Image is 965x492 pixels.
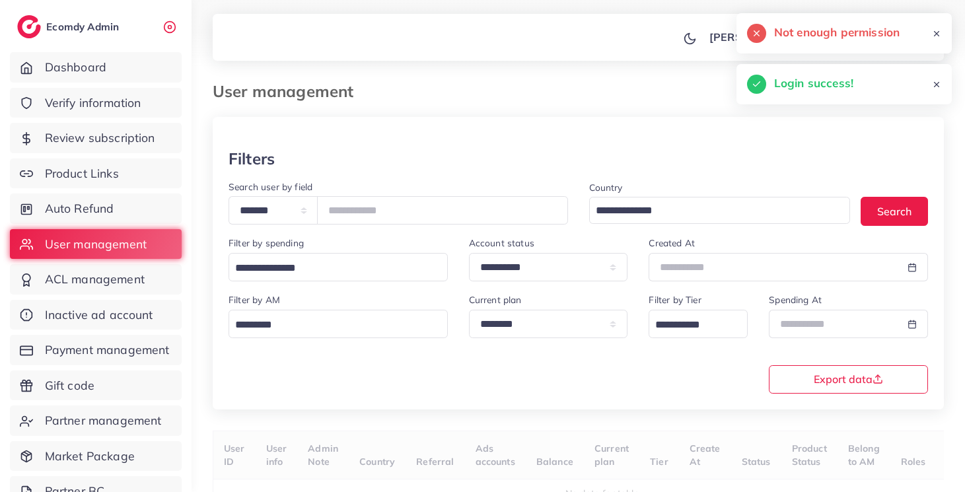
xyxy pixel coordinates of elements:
[45,236,147,253] span: User management
[651,315,731,335] input: Search for option
[709,29,893,45] p: [PERSON_NAME] [PERSON_NAME]
[45,341,170,359] span: Payment management
[10,123,182,153] a: Review subscription
[45,129,155,147] span: Review subscription
[45,306,153,324] span: Inactive ad account
[229,310,448,338] div: Search for option
[45,200,114,217] span: Auto Refund
[45,271,145,288] span: ACL management
[46,20,122,33] h2: Ecomdy Admin
[649,236,695,250] label: Created At
[814,374,883,384] span: Export data
[469,293,522,306] label: Current plan
[229,236,304,250] label: Filter by spending
[10,158,182,189] a: Product Links
[229,253,448,281] div: Search for option
[17,15,122,38] a: logoEcomdy Admin
[45,94,141,112] span: Verify information
[10,229,182,260] a: User management
[10,193,182,224] a: Auto Refund
[702,24,933,50] a: [PERSON_NAME] [PERSON_NAME]avatar
[589,197,851,224] div: Search for option
[10,88,182,118] a: Verify information
[10,335,182,365] a: Payment management
[769,365,928,394] button: Export data
[45,448,135,465] span: Market Package
[45,59,106,76] span: Dashboard
[649,293,701,306] label: Filter by Tier
[10,264,182,295] a: ACL management
[10,441,182,472] a: Market Package
[213,82,364,101] h3: User management
[17,15,41,38] img: logo
[229,149,275,168] h3: Filters
[229,180,312,193] label: Search user by field
[10,370,182,401] a: Gift code
[229,293,280,306] label: Filter by AM
[45,165,119,182] span: Product Links
[469,236,534,250] label: Account status
[774,75,853,92] h5: Login success!
[10,405,182,436] a: Partner management
[10,52,182,83] a: Dashboard
[769,293,822,306] label: Spending At
[231,315,431,335] input: Search for option
[591,201,834,221] input: Search for option
[774,24,900,41] h5: Not enough permission
[589,181,623,194] label: Country
[231,258,431,279] input: Search for option
[45,412,162,429] span: Partner management
[861,197,928,225] button: Search
[10,300,182,330] a: Inactive ad account
[649,310,748,338] div: Search for option
[45,377,94,394] span: Gift code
